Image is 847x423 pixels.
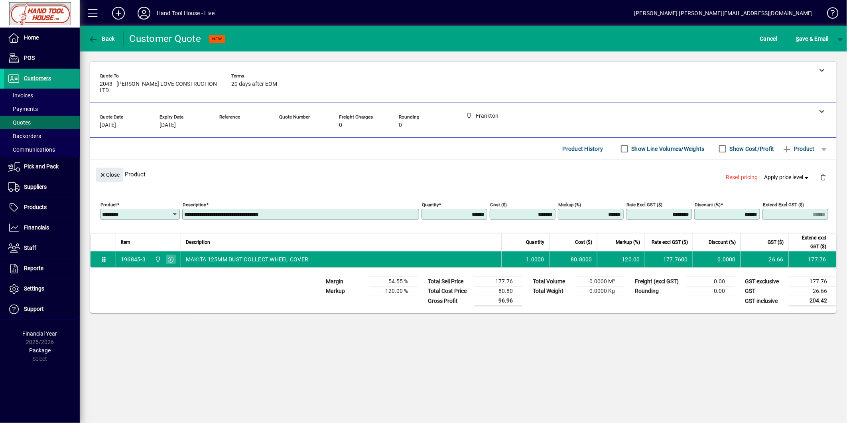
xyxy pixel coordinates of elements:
[4,299,80,319] a: Support
[768,238,784,247] span: GST ($)
[558,202,581,208] mat-label: Markup (%)
[4,48,80,68] a: POS
[526,255,545,263] span: 1.0000
[616,238,640,247] span: Markup (%)
[100,202,117,208] mat-label: Product
[475,287,522,296] td: 80.80
[99,168,120,182] span: Close
[24,55,35,61] span: POS
[422,202,439,208] mat-label: Quantity
[4,157,80,177] a: Pick and Pack
[399,122,402,128] span: 0
[424,287,475,296] td: Total Cost Price
[577,287,624,296] td: 0.0000 Kg
[153,255,162,264] span: Frankton
[758,32,780,46] button: Cancel
[186,238,210,247] span: Description
[24,224,49,231] span: Financials
[789,277,837,287] td: 177.76
[121,255,146,263] div: 196845-3
[796,36,799,42] span: S
[475,296,522,306] td: 96.96
[322,277,370,287] td: Margin
[212,36,222,42] span: NEW
[782,142,815,155] span: Product
[652,238,688,247] span: Rate excl GST ($)
[529,287,577,296] td: Total Weight
[24,204,47,210] span: Products
[788,251,836,267] td: 177.76
[741,251,788,267] td: 26.66
[231,81,277,87] span: 20 days after EOM
[693,251,741,267] td: 0.0000
[23,330,57,337] span: Financial Year
[24,163,59,170] span: Pick and Pack
[24,245,36,251] span: Staff
[94,171,125,178] app-page-header-button: Close
[131,6,157,20] button: Profile
[4,177,80,197] a: Suppliers
[814,168,833,187] button: Delete
[631,277,687,287] td: Freight (excl GST)
[183,202,206,208] mat-label: Description
[723,170,761,185] button: Reset pricing
[157,7,215,20] div: Hand Tool House - Live
[634,7,813,20] div: [PERSON_NAME] [PERSON_NAME][EMAIL_ADDRESS][DOMAIN_NAME]
[219,122,221,128] span: -
[4,238,80,258] a: Staff
[24,285,44,292] span: Settings
[626,202,662,208] mat-label: Rate excl GST ($)
[88,36,115,42] span: Back
[186,255,308,263] span: MAKITA 125MM DUST COLLECT WHEEL COVER
[4,116,80,129] a: Quotes
[741,296,789,306] td: GST inclusive
[763,202,804,208] mat-label: Extend excl GST ($)
[370,287,418,296] td: 120.00 %
[106,6,131,20] button: Add
[4,102,80,116] a: Payments
[549,251,597,267] td: 80.8000
[24,306,44,312] span: Support
[792,32,833,46] button: Save & Email
[8,146,55,153] span: Communications
[687,287,735,296] td: 0.00
[24,34,39,41] span: Home
[526,238,544,247] span: Quantity
[24,265,43,271] span: Reports
[370,277,418,287] td: 54.55 %
[4,28,80,48] a: Home
[764,173,811,182] span: Apply price level
[575,238,592,247] span: Cost ($)
[24,75,51,81] span: Customers
[577,277,624,287] td: 0.0000 M³
[563,142,603,155] span: Product History
[100,81,219,94] span: 2043 - [PERSON_NAME] LOVE CONSTRUCTION LTD
[695,202,721,208] mat-label: Discount (%)
[160,122,176,128] span: [DATE]
[726,173,758,182] span: Reset pricing
[4,143,80,156] a: Communications
[631,287,687,296] td: Rounding
[4,218,80,238] a: Financials
[29,347,51,354] span: Package
[96,168,123,182] button: Close
[794,233,826,251] span: Extend excl GST ($)
[339,122,342,128] span: 0
[709,238,736,247] span: Discount (%)
[761,170,814,185] button: Apply price level
[559,142,607,156] button: Product History
[8,119,31,126] span: Quotes
[4,259,80,279] a: Reports
[789,287,837,296] td: 26.66
[24,184,47,190] span: Suppliers
[597,251,645,267] td: 120.00
[796,32,829,45] span: ave & Email
[8,133,41,139] span: Backorders
[86,32,117,46] button: Back
[322,287,370,296] td: Markup
[630,145,705,153] label: Show Line Volumes/Weights
[687,277,735,287] td: 0.00
[4,198,80,217] a: Products
[80,32,124,46] app-page-header-button: Back
[90,160,837,189] div: Product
